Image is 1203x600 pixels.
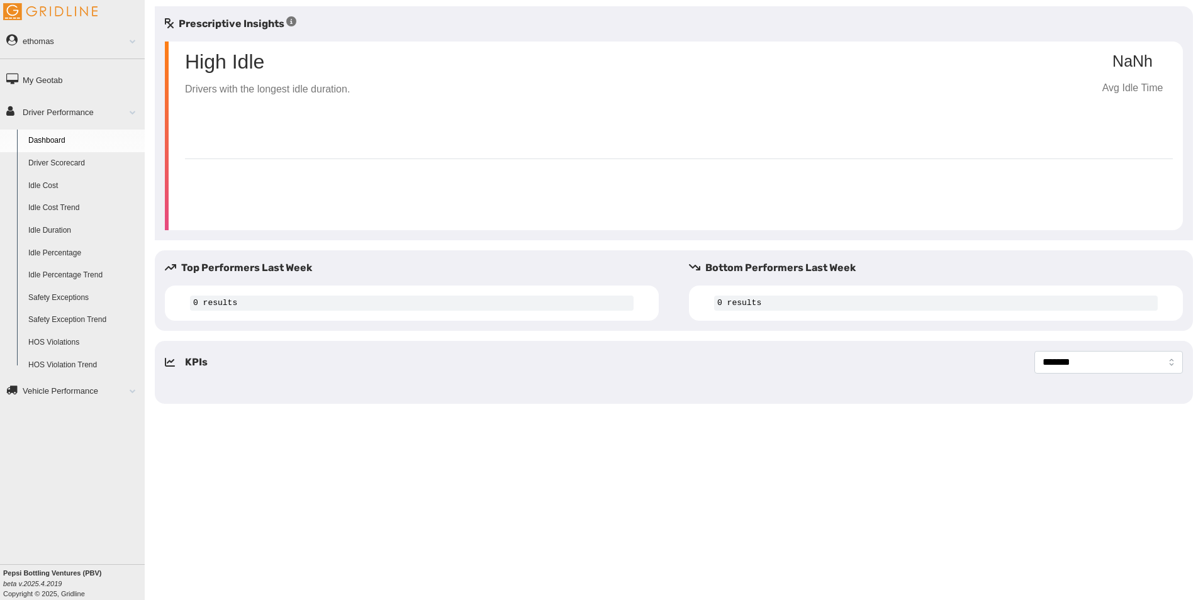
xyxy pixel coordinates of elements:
[23,354,145,377] a: HOS Violation Trend
[1092,53,1173,70] p: NaNh
[689,260,1193,275] h5: Bottom Performers Last Week
[23,287,145,309] a: Safety Exceptions
[185,52,350,72] p: High Idle
[23,331,145,354] a: HOS Violations
[185,355,208,370] h5: KPIs
[165,260,669,275] h5: Top Performers Last Week
[23,264,145,287] a: Idle Percentage Trend
[3,568,145,599] div: Copyright © 2025, Gridline
[23,197,145,219] a: Idle Cost Trend
[190,296,634,311] code: 0 results
[1092,81,1173,96] p: Avg Idle Time
[185,82,350,97] p: Drivers with the longest idle duration.
[23,309,145,331] a: Safety Exception Trend
[23,219,145,242] a: Idle Duration
[3,3,98,20] img: Gridline
[23,130,145,152] a: Dashboard
[23,242,145,265] a: Idle Percentage
[714,296,1158,311] code: 0 results
[23,152,145,175] a: Driver Scorecard
[165,16,296,31] h5: Prescriptive Insights
[23,175,145,197] a: Idle Cost
[3,580,62,587] i: beta v.2025.4.2019
[3,569,101,577] b: Pepsi Bottling Ventures (PBV)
